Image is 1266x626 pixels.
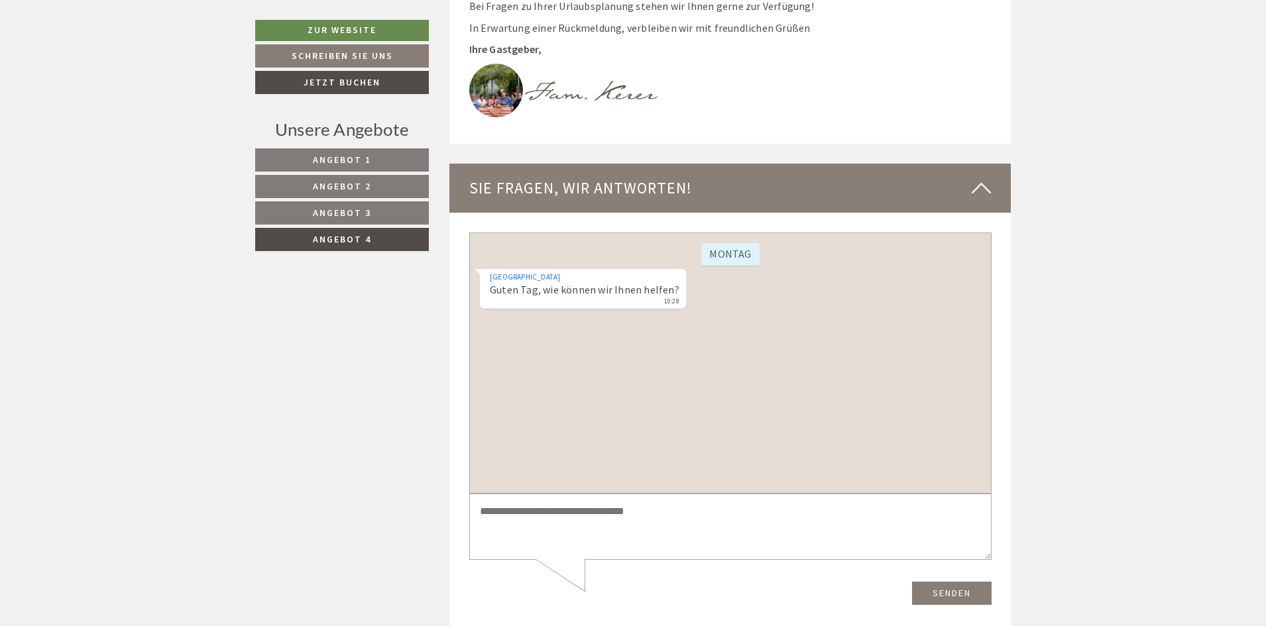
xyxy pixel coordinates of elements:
a: Jetzt buchen [255,71,429,94]
span: Angebot 1 [313,154,371,166]
span: Angebot 3 [313,207,371,219]
span: Angebot 2 [313,180,371,192]
a: Schreiben Sie uns [255,44,429,68]
small: 10:28 [21,65,210,74]
img: image [525,81,667,101]
div: Guten Tag, wie können wir Ihnen helfen? [11,36,217,77]
button: Senden [443,349,522,372]
p: In Erwartung einer Rückmeldung, verbleiben wir mit freundlichen Grüßen [469,21,992,36]
img: image [469,64,523,117]
div: [GEOGRAPHIC_DATA] [21,39,210,50]
div: Sie fragen, wir antworten! [449,164,1011,213]
a: Zur Website [255,20,429,41]
div: Unsere Angebote [255,117,429,142]
span: Angebot 4 [313,233,371,245]
strong: Ihre Gastgeber, [469,42,542,56]
div: Montag [232,11,290,33]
